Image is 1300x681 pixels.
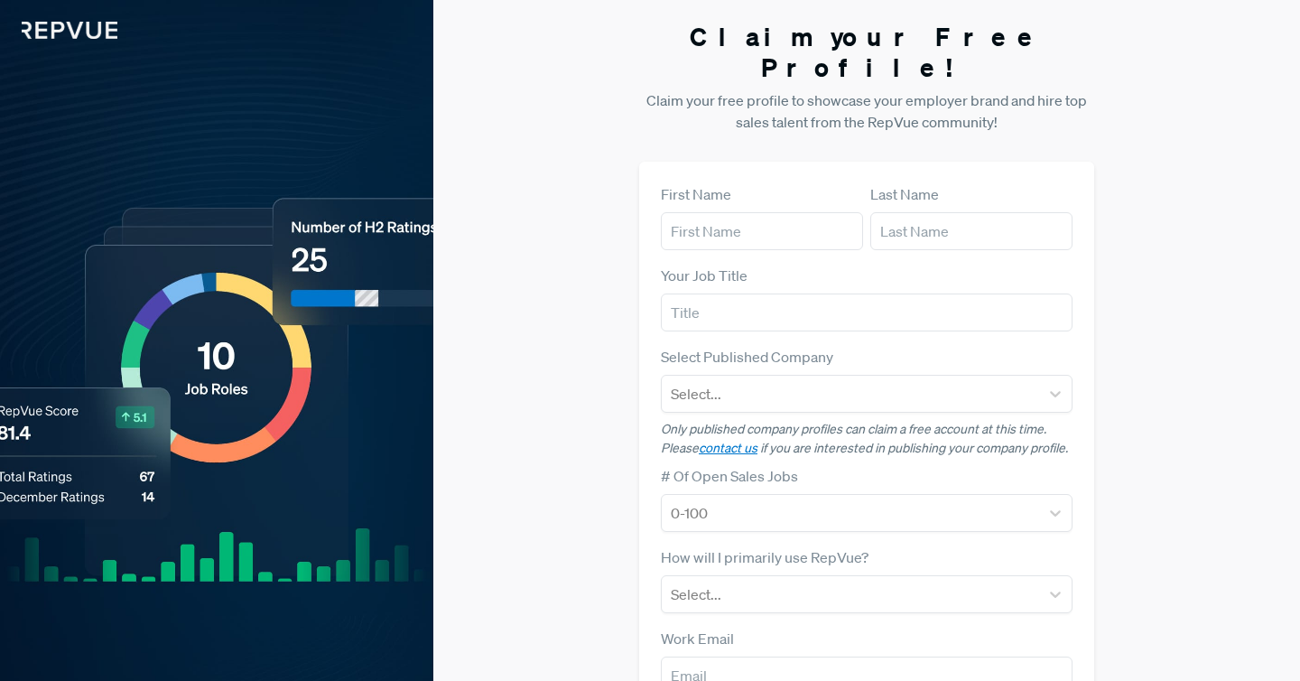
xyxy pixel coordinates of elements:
[661,183,731,205] label: First Name
[661,212,863,250] input: First Name
[661,346,833,368] label: Select Published Company
[661,294,1072,331] input: Title
[639,22,1094,82] h3: Claim your Free Profile!
[661,420,1072,458] p: Only published company profiles can claim a free account at this time. Please if you are interest...
[661,465,798,487] label: # Of Open Sales Jobs
[870,183,939,205] label: Last Name
[699,440,757,456] a: contact us
[661,628,734,649] label: Work Email
[661,546,868,568] label: How will I primarily use RepVue?
[661,265,747,286] label: Your Job Title
[870,212,1072,250] input: Last Name
[639,89,1094,133] p: Claim your free profile to showcase your employer brand and hire top sales talent from the RepVue...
